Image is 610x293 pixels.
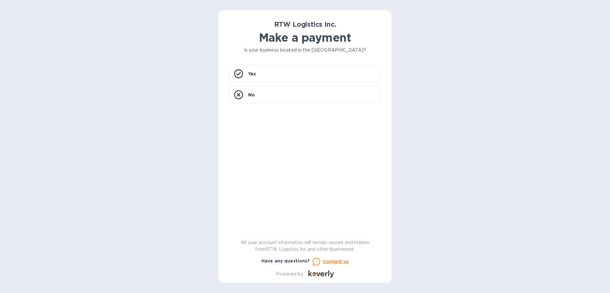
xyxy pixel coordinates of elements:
[229,47,381,53] p: Is your business located in the [GEOGRAPHIC_DATA]?
[248,71,256,77] p: Yes
[274,20,336,28] b: RTW Logistics Inc.
[248,92,255,98] p: No
[261,258,310,263] b: Have any questions?
[276,271,303,277] p: Powered by
[229,239,381,253] p: All your account information will remain secure and hidden from RTW Logistics Inc. and other busi...
[323,259,349,264] u: Contact us
[229,31,381,44] h1: Make a payment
